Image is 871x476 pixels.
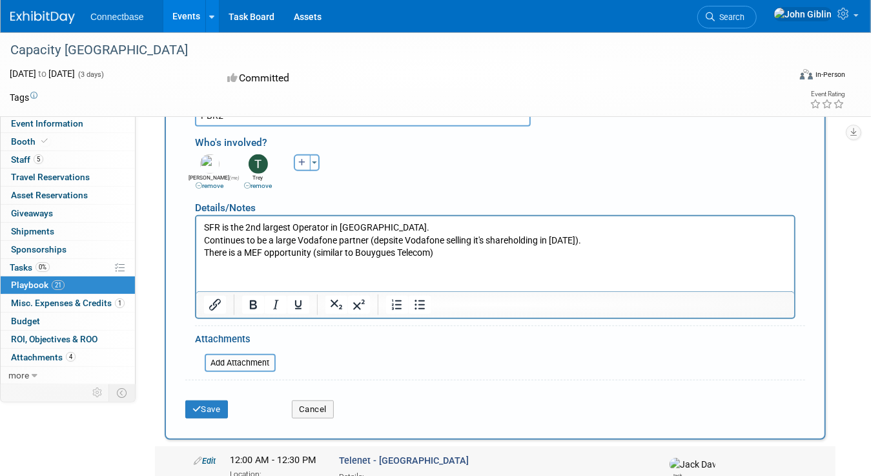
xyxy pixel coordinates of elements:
button: Underline [287,296,309,314]
a: Shipments [1,223,135,240]
span: Asset Reservations [11,190,88,200]
span: Booth [11,136,50,147]
a: Attachments4 [1,349,135,366]
button: Subscript [325,296,347,314]
button: Italic [265,296,287,314]
a: Staff5 [1,151,135,169]
button: Save [185,400,228,419]
span: 12:00 AM - 12:30 PM [230,455,316,466]
td: Toggle Event Tabs [109,384,136,401]
div: In-Person [815,70,845,79]
img: ExhibitDay [10,11,75,24]
span: Staff [11,154,43,165]
a: remove [196,182,223,189]
span: (3 days) [77,70,104,79]
a: Playbook21 [1,276,135,294]
span: [DATE] [DATE] [10,68,75,79]
a: Tasks0% [1,259,135,276]
div: Event Rating [810,91,845,98]
span: Travel Reservations [11,172,90,182]
span: Search [715,12,744,22]
span: Sponsorships [11,244,67,254]
a: more [1,367,135,384]
img: Jack Davey [670,458,715,471]
button: Superscript [348,296,370,314]
span: 4 [66,352,76,362]
div: [PERSON_NAME] [189,174,231,191]
i: Booth reservation complete [41,138,48,145]
div: Attachments [195,333,276,349]
span: 21 [52,280,65,290]
a: Budget [1,313,135,330]
span: Tasks [10,262,50,273]
span: Giveaways [11,208,53,218]
span: Telenet - [GEOGRAPHIC_DATA] [339,455,469,466]
span: ROI, Objectives & ROO [11,334,97,344]
div: Event Format [722,67,845,87]
div: Details/Notes [195,191,795,215]
span: Attachments [11,352,76,362]
button: Cancel [292,400,334,419]
div: Capacity [GEOGRAPHIC_DATA] [6,39,774,62]
img: T.jpg [249,154,268,174]
span: (me) [229,175,240,181]
span: Shipments [11,226,54,236]
span: 0% [36,262,50,272]
span: Misc. Expenses & Credits [11,298,125,308]
span: Event Information [11,118,83,129]
button: Bullet list [409,296,431,314]
button: Bold [242,296,264,314]
iframe: Rich Text Area [196,216,794,291]
img: Format-Inperson.png [800,69,813,79]
button: Insert/edit link [204,296,226,314]
td: Tags [10,91,37,104]
a: Travel Reservations [1,169,135,186]
a: Sponsorships [1,241,135,258]
a: Booth [1,133,135,150]
span: more [8,370,29,380]
img: John Giblin [774,7,832,21]
div: Committed [223,67,489,90]
a: Asset Reservations [1,187,135,204]
a: ROI, Objectives & ROO [1,331,135,348]
span: Playbook [11,280,65,290]
a: Search [697,6,757,28]
span: 1 [115,298,125,308]
div: Who's involved? [195,130,805,151]
a: Event Information [1,115,135,132]
span: to [36,68,48,79]
div: Trey [237,174,279,191]
span: 5 [34,154,43,164]
a: remove [244,182,272,189]
button: Numbered list [386,296,408,314]
span: Connectbase [90,12,144,22]
td: Personalize Event Tab Strip [87,384,109,401]
a: Misc. Expenses & Credits1 [1,295,135,312]
span: Budget [11,316,40,326]
a: Giveaways [1,205,135,222]
a: Edit [194,456,216,466]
